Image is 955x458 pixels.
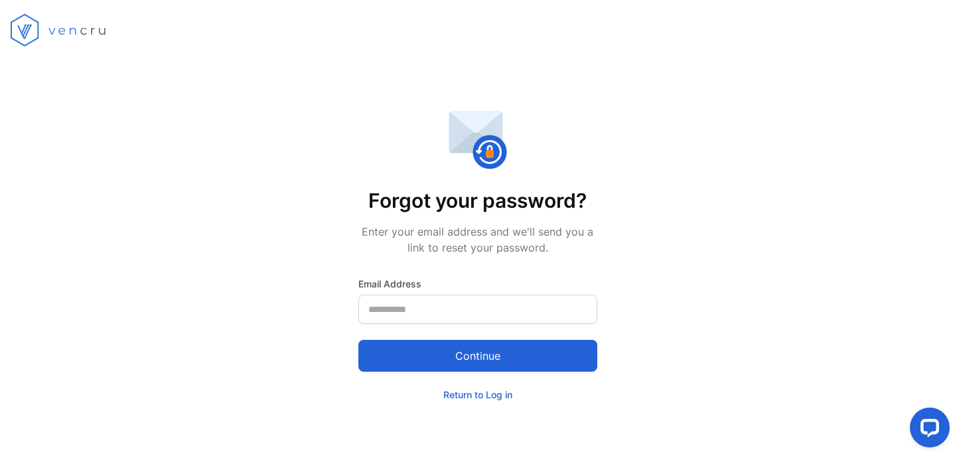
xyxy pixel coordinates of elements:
[358,340,597,372] button: Continue
[899,402,955,458] iframe: LiveChat chat widget
[358,277,597,291] label: Email Address
[358,224,597,256] p: Enter your email address and we'll send you a link to reset your password.
[443,389,512,400] a: Return to Log in
[448,110,508,170] img: forgot password icon
[358,186,597,216] p: Forgot your password?
[11,13,110,46] img: vencru logo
